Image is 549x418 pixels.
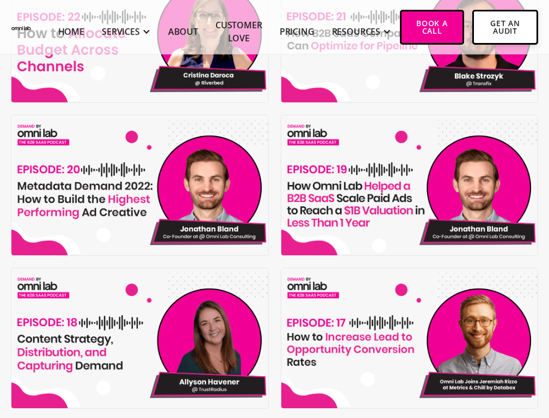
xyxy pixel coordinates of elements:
a: Episode 18: Content Strategy, Distribution, and Capturing Demand with Allyson Havener @ TrustRadius [11,268,269,409]
a: Book a Call [400,10,464,45]
img: Episode 19: How Omni Lab Helped a B2B SaaS Scale Paid Ads to Reach a $1B Valuation in Less Than 1... [281,115,540,255]
a: home [11,20,32,34]
a: Pricing [280,25,314,38]
iframe: Chat Widget [353,292,549,418]
img: Episode 17: Omni Lab Joins Metrics&Chill by Databox: How to Increase Lead to Opportunity Conversi... [281,268,540,408]
div: RESOURCES [332,25,381,38]
img: Episode 18: Content Strategy, Distribution, and Capturing Demand with Allyson Havener @ TrustRadius [11,268,270,408]
a: Home [58,25,84,38]
a: Customer Love [215,19,262,45]
div: SERVICES [102,25,140,38]
img: Omni Lab: B2B SaaS Demand Generation Agency [11,24,32,31]
a: Episode 19: How Omni Lab Helped a B2B SaaS Scale Paid Ads to Reach a $1B Valuation in Less Than 1... [281,115,539,256]
a: Episode 17: Omni Lab Joins Metrics&Chill by Databox: How to Increase Lead to Opportunity Conversi... [281,268,539,409]
a: Episode 20: Metadata Demand 2022: How to Build the Highest Performing Ad Creative [11,115,269,256]
img: Episode 20: Metadata Demand 2022: How to Build the Highest Performing Ad Creative [11,115,270,255]
a: Get An Audit [472,10,538,45]
a: About [168,25,198,38]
